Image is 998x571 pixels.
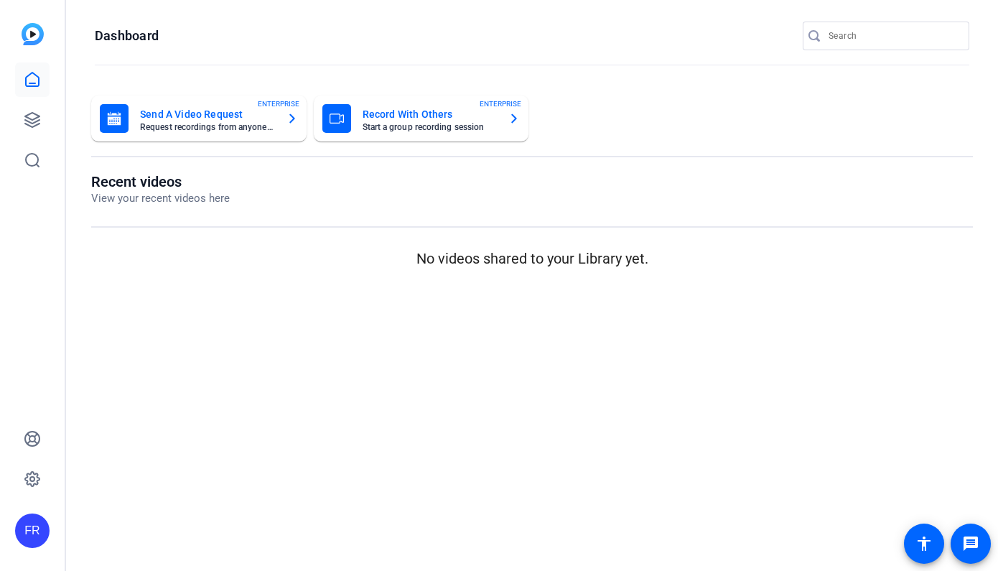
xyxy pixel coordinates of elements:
h1: Recent videos [91,173,230,190]
span: ENTERPRISE [480,98,521,109]
button: Record With OthersStart a group recording sessionENTERPRISE [314,96,529,141]
p: No videos shared to your Library yet. [91,248,973,269]
mat-card-subtitle: Request recordings from anyone, anywhere [140,123,275,131]
div: FR [15,514,50,548]
h1: Dashboard [95,27,159,45]
mat-icon: accessibility [915,535,933,552]
button: Send A Video RequestRequest recordings from anyone, anywhereENTERPRISE [91,96,307,141]
mat-icon: message [962,535,979,552]
mat-card-title: Record With Others [363,106,498,123]
mat-card-title: Send A Video Request [140,106,275,123]
input: Search [829,27,958,45]
img: blue-gradient.svg [22,23,44,45]
mat-card-subtitle: Start a group recording session [363,123,498,131]
span: ENTERPRISE [258,98,299,109]
p: View your recent videos here [91,190,230,207]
